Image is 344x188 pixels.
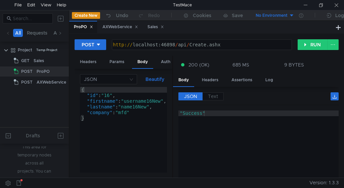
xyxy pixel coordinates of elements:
div: Redo [148,11,160,19]
div: Body [132,56,153,69]
span: Text [208,93,218,99]
button: Redo [133,10,165,20]
div: AXWebService [102,23,138,31]
div: 685 MS [232,62,249,68]
button: Api [51,29,63,37]
div: Cookies [193,11,211,19]
button: Create New [72,12,100,19]
button: All [13,29,23,37]
div: Sales [147,23,164,31]
div: Auth [156,56,176,68]
div: Project [18,45,32,55]
button: POST [75,39,106,50]
span: 200 (OK) [188,61,209,68]
div: Assertions [226,74,258,86]
div: ProPO [37,66,50,77]
div: Temp Project [36,45,57,55]
div: POST [82,41,94,48]
button: Undo [100,10,133,20]
button: Beautify [143,75,167,83]
div: Headers [197,74,224,86]
div: Headers [75,56,102,68]
div: Save [232,13,243,18]
span: POST [21,66,33,77]
span: POST [21,77,33,87]
div: AXWebService [37,77,66,87]
div: Sales [34,56,44,66]
div: Body [173,74,194,87]
div: No Environment [256,12,288,19]
div: Undo [116,11,128,19]
div: ProPO [74,23,93,31]
input: Search... [13,15,49,22]
span: JSON [184,93,197,99]
div: 9 BYTES [284,62,304,68]
button: Requests [25,29,49,37]
span: GET [21,56,30,66]
button: No Environment [248,10,294,21]
button: RUN [298,39,328,50]
span: Version: 1.3.3 [309,178,339,188]
div: Params [104,56,130,68]
div: Drafts [26,132,40,140]
div: Log [260,74,278,86]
